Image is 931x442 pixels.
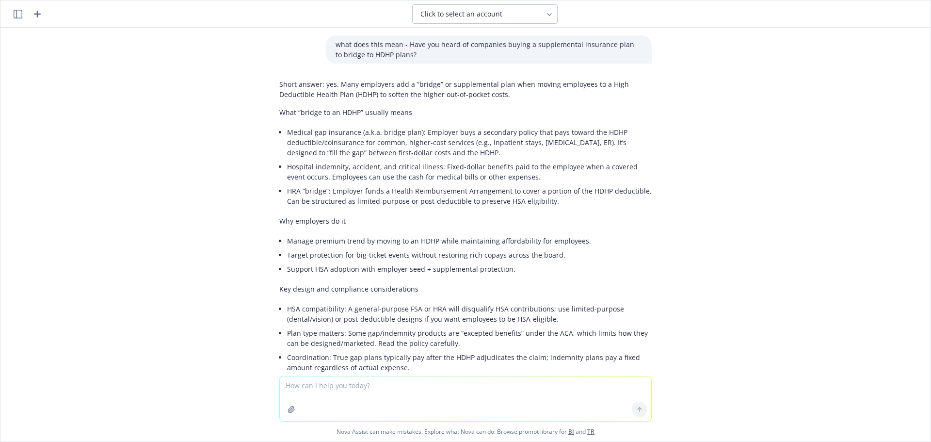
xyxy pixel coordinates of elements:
[287,248,652,262] li: Target protection for big-ticket events without restoring rich copays across the board.
[279,107,652,117] p: What “bridge to an HDHP” usually means
[279,216,652,226] p: Why employers do it
[287,234,652,248] li: Manage premium trend by moving to an HDHP while maintaining affordability for employees.
[287,184,652,208] li: HRA “bridge”: Employer funds a Health Reimbursement Arrangement to cover a portion of the HDHP de...
[4,422,927,442] span: Nova Assist can make mistakes. Explore what Nova can do: Browse prompt library for and
[420,9,502,19] span: Click to select an account
[287,302,652,326] li: HSA compatibility: A general-purpose FSA or HRA will disqualify HSA contributions; use limited-pu...
[287,375,652,399] li: Underwriting and caps: Group size minimums, pre-ex limitations, maximums per occurrence/year, and...
[336,39,642,60] p: what does this mean - Have you heard of companies buying a supplemental insurance plan to bridge ...
[287,160,652,184] li: Hospital indemnity, accident, and critical illness: Fixed-dollar benefits paid to the employee wh...
[568,427,574,436] a: BI
[287,350,652,375] li: Coordination: True gap plans typically pay after the HDHP adjudicates the claim; indemnity plans ...
[279,284,652,294] p: Key design and compliance considerations
[587,427,594,436] a: TR
[279,79,652,99] p: Short answer: yes. Many employers add a “bridge” or supplemental plan when moving employees to a ...
[287,262,652,276] li: Support HSA adoption with employer seed + supplemental protection.
[287,125,652,160] li: Medical gap insurance (a.k.a. bridge plan): Employer buys a secondary policy that pays toward the...
[287,326,652,350] li: Plan type matters: Some gap/indemnity products are “excepted benefits” under the ACA, which limit...
[412,4,558,24] button: Click to select an account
